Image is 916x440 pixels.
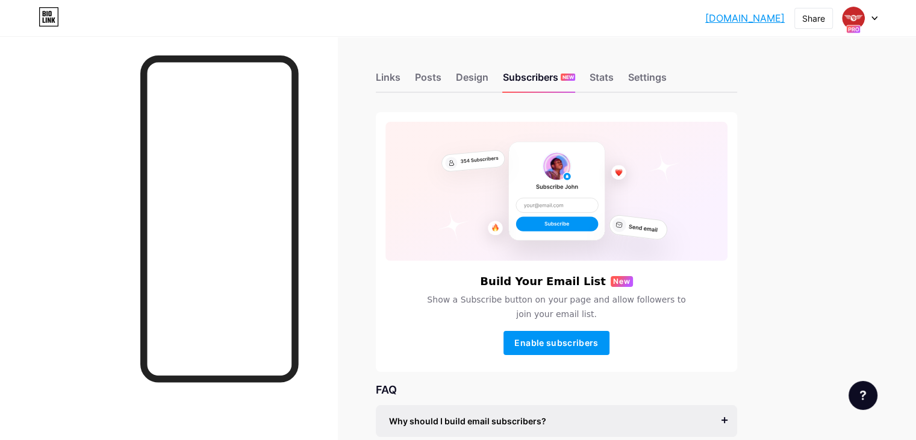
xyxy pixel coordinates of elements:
[415,70,441,92] div: Posts
[389,415,546,427] span: Why should I build email subscribers?
[562,74,574,81] span: NEW
[503,331,609,355] button: Enable subscribers
[628,70,667,92] div: Settings
[842,7,865,30] img: cristina89
[376,382,737,398] div: FAQ
[705,11,785,25] a: [DOMAIN_NAME]
[480,275,606,288] h6: Build Your Email List
[420,292,693,321] span: Show a Subscribe button on your page and allow followers to join your email list.
[613,276,631,287] span: New
[456,70,488,92] div: Design
[376,70,400,92] div: Links
[802,12,825,25] div: Share
[590,70,614,92] div: Stats
[514,338,598,348] span: Enable subscribers
[503,70,575,92] div: Subscribers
